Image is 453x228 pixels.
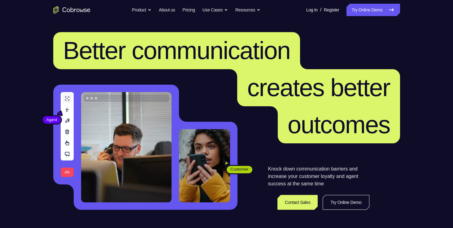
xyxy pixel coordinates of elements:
a: About us [159,4,175,16]
a: Try Online Demo [346,4,400,16]
span: / [320,6,321,14]
img: A customer holding their phone [179,129,230,202]
a: Try Online Demo [323,195,369,210]
p: Knock down communication barriers and increase your customer loyalty and agent success at the sam... [268,165,369,188]
a: Contact Sales [277,195,318,210]
a: Go to the home page [53,6,90,14]
a: Register [324,4,339,16]
span: Better communication [63,37,290,64]
button: Use Cases [203,4,228,16]
img: A customer support agent talking on the phone [81,92,172,202]
a: Log In [306,4,318,16]
button: Product [132,4,151,16]
span: creates better [247,74,390,101]
span: outcomes [288,111,390,138]
button: Resources [235,4,260,16]
a: Pricing [182,4,195,16]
